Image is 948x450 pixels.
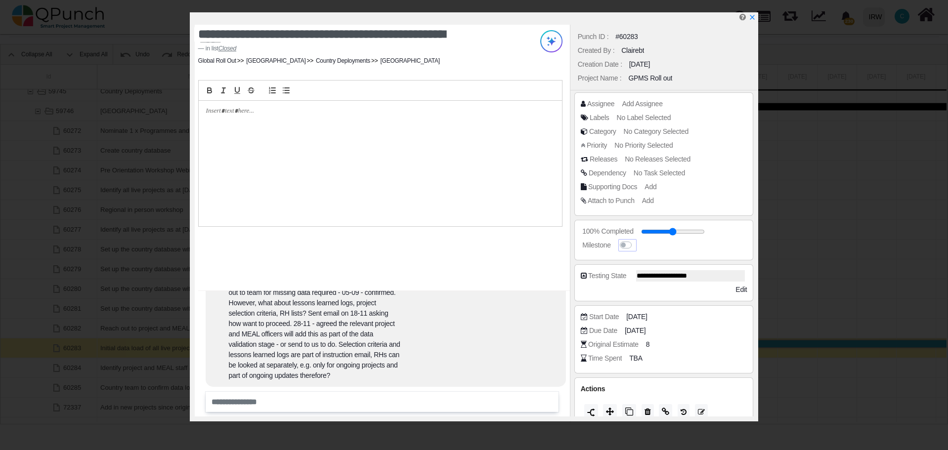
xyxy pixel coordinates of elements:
span: Add [642,197,654,205]
span: Add [645,183,656,191]
div: Supporting Docs [588,182,637,192]
div: Time Spent [588,353,622,364]
button: Split [584,404,598,420]
button: Delete [642,404,654,420]
u: Closed [218,45,236,52]
button: Move [603,404,617,420]
div: Due Date [589,326,617,336]
div: Milestone [582,240,610,250]
button: Copy Link [659,404,672,420]
li: [GEOGRAPHIC_DATA] [370,56,440,65]
cite: Source Title [218,45,236,52]
li: [GEOGRAPHIC_DATA] [236,56,306,65]
div: 100% Completed [582,226,633,237]
button: Copy [622,404,636,420]
span: No Task Selected [634,169,685,177]
div: Labels [590,113,609,123]
div: Assignee [587,99,614,109]
div: [DATE] [629,59,650,70]
span: Edit [735,286,747,293]
div: Priority [587,140,607,151]
span: No Category Selected [624,127,689,135]
div: Attach to Punch [588,196,635,206]
li: Global Roll Out [198,56,236,65]
span: No Priority Selected [614,141,673,149]
img: split.9d50320.png [587,409,595,416]
div: Start Date [589,312,619,322]
li: Country Deployments [305,56,370,65]
div: Original Estimate [588,339,639,350]
div: Clairebt [621,45,644,56]
div: GPMS Roll out [628,73,672,83]
span: 8 [646,339,650,350]
div: Project Name : [578,73,622,83]
span: No Releases Selected [625,155,690,163]
div: Creation Date : [578,59,622,70]
div: Releases [590,154,617,164]
span: [DATE] [625,326,646,336]
div: Created By : [578,45,614,56]
div: Testing State [588,271,626,281]
div: Dependency [589,168,626,178]
span: TBA [629,353,642,364]
img: Try writing with AI [540,30,562,52]
span: No Label Selected [617,114,671,122]
span: Actions [581,385,605,393]
div: Category [589,126,616,137]
span: Add Assignee [622,100,662,108]
button: Edit [695,404,708,420]
footer: in list [198,44,499,53]
button: History [678,404,689,420]
div: Will require folders to be set up for each country and each project - maybe sub folders for the d... [229,256,402,381]
span: [DATE] [626,312,647,322]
